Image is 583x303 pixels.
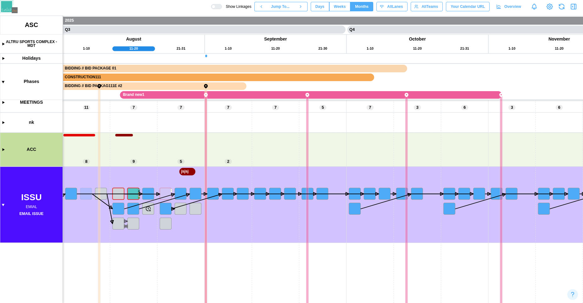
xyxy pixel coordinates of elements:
[315,2,325,11] span: Days
[271,2,290,11] span: Jump To...
[446,2,490,11] button: Your Calendar URL
[451,2,485,11] span: Your Calendar URL
[355,2,369,11] span: Months
[334,2,346,11] span: Weeks
[411,2,443,11] button: AllTeams
[268,2,294,11] button: Jump To...
[493,2,526,11] a: Overview
[222,4,251,9] span: Show Linkages
[545,2,554,11] a: View Project
[350,2,373,11] button: Months
[422,2,438,11] span: All Teams
[556,1,567,12] button: Refresh Grid
[311,2,329,11] button: Days
[529,1,540,12] a: Notifications
[376,2,408,11] button: AllLanes
[504,2,521,11] span: Overview
[569,2,578,11] button: Open Drawer
[387,2,403,11] span: All Lanes
[329,2,351,11] button: Weeks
